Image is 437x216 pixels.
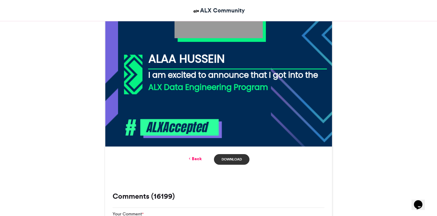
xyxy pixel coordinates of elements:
[412,192,431,210] iframe: chat widget
[113,193,324,200] h3: Comments (16199)
[192,7,200,15] img: ALX Community
[188,156,202,162] a: Back
[192,6,245,15] a: ALX Community
[214,154,249,165] a: Download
